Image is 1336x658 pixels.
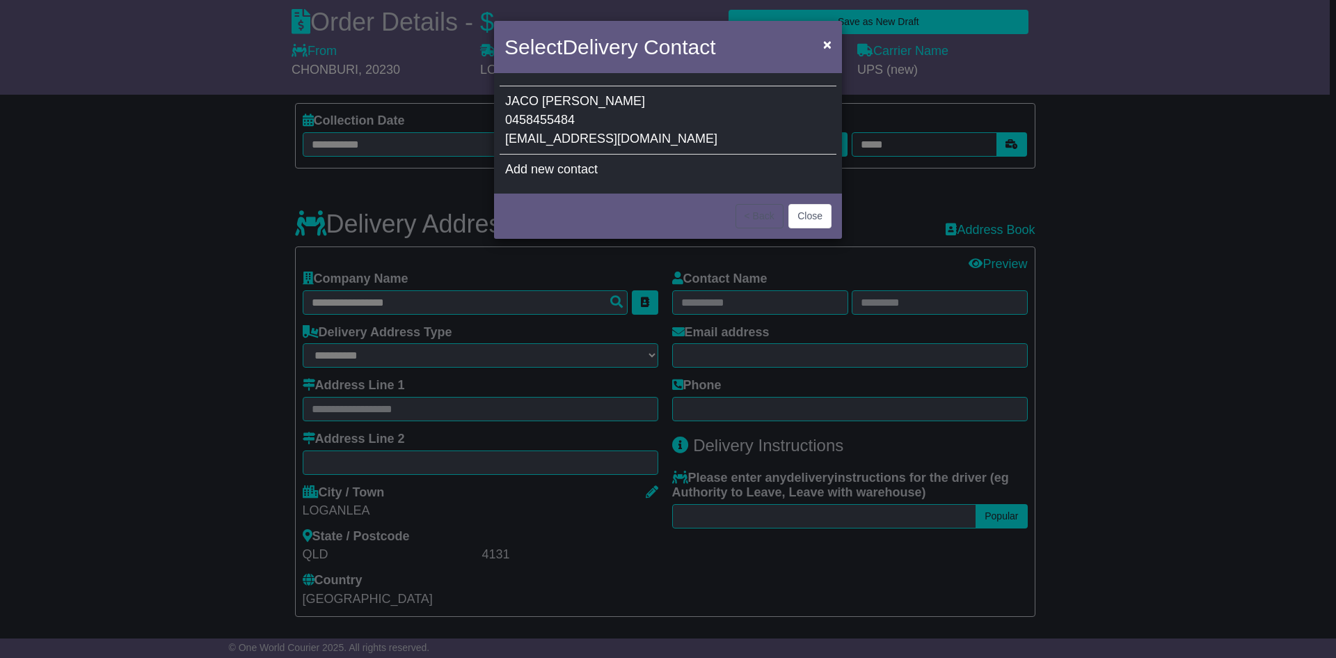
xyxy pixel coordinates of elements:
[505,94,539,108] span: JACO
[562,36,637,58] span: Delivery
[505,162,598,176] span: Add new contact
[644,36,715,58] span: Contact
[816,30,838,58] button: Close
[542,94,645,108] span: [PERSON_NAME]
[505,132,717,146] span: [EMAIL_ADDRESS][DOMAIN_NAME]
[735,204,784,228] button: < Back
[788,204,832,228] button: Close
[823,36,832,52] span: ×
[504,31,715,63] h4: Select
[505,113,575,127] span: 0458455484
